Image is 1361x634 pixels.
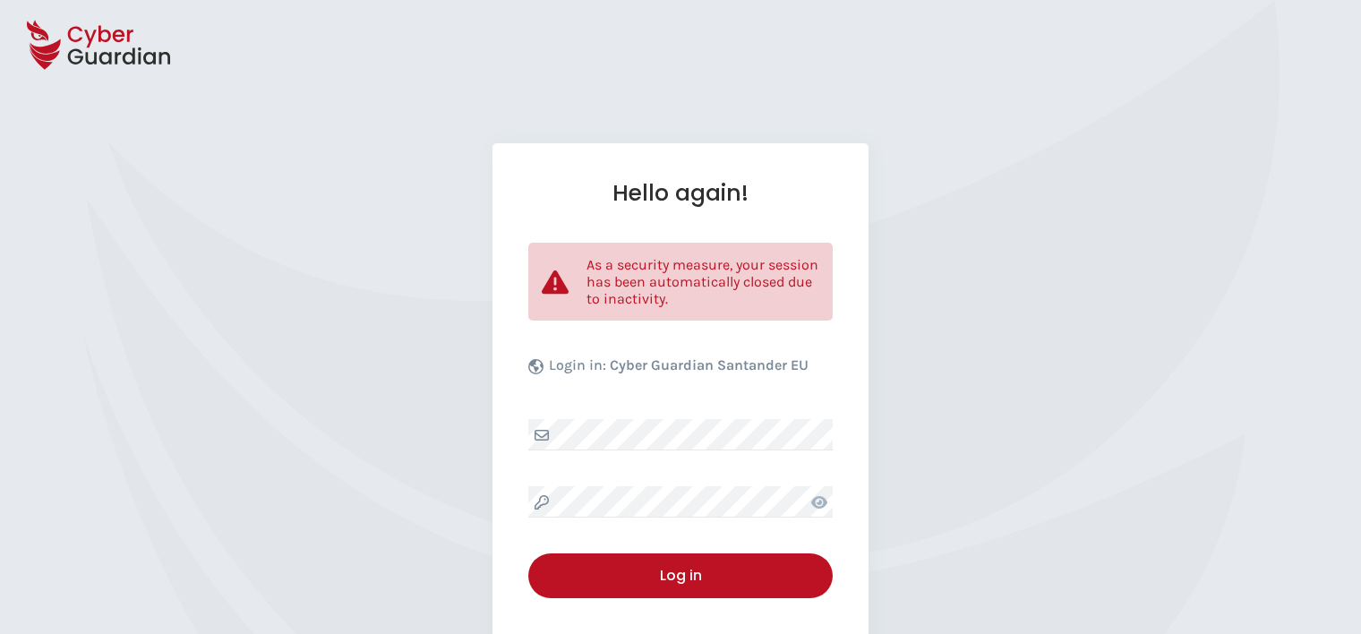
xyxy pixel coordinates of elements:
[610,356,809,373] b: Cyber Guardian Santander EU
[586,256,819,307] p: As a security measure, your session has been automatically closed due to inactivity.
[542,565,819,587] div: Log in
[549,356,809,383] p: Login in:
[528,179,833,207] h1: Hello again!
[528,553,833,598] button: Log in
